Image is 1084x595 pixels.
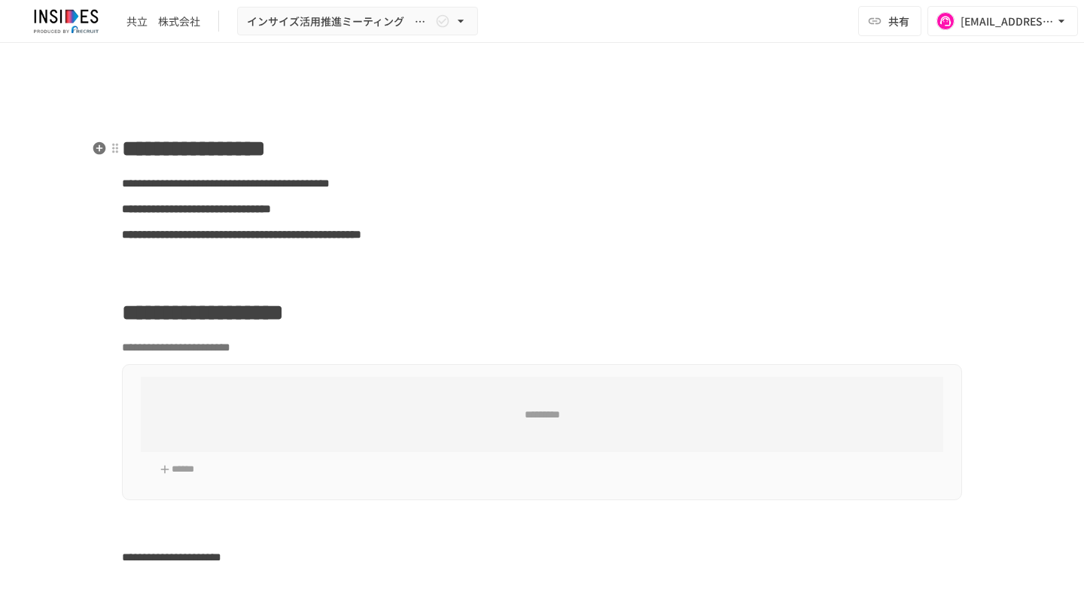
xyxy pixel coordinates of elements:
[858,6,921,36] button: 共有
[18,9,114,33] img: JmGSPSkPjKwBq77AtHmwC7bJguQHJlCRQfAXtnx4WuV
[237,7,478,36] button: インサイズ活用推進ミーティング ～2回目～
[961,12,1054,31] div: [EMAIL_ADDRESS][DOMAIN_NAME]
[927,6,1078,36] button: [EMAIL_ADDRESS][DOMAIN_NAME]
[247,12,432,31] span: インサイズ活用推進ミーティング ～2回目～
[126,14,200,29] div: 共立 株式会社
[888,13,909,29] span: 共有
